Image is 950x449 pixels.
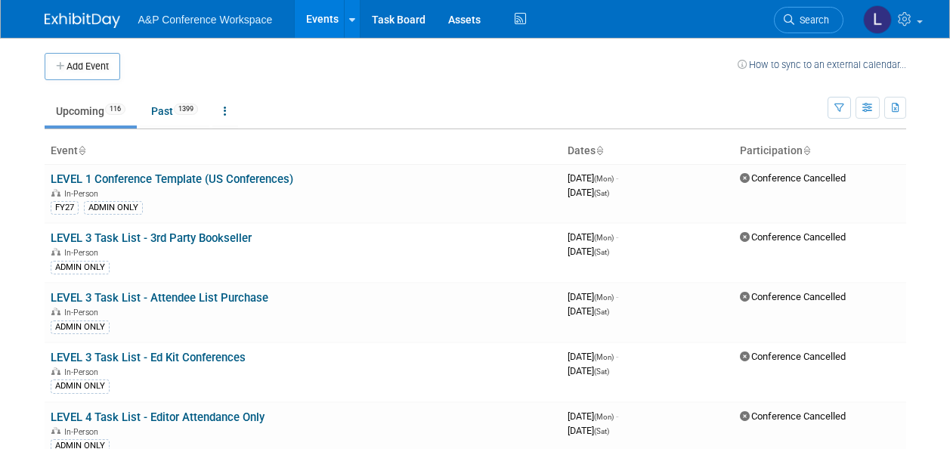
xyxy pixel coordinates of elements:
span: - [616,351,618,362]
span: [DATE] [568,231,618,243]
div: FY27 [51,201,79,215]
img: In-Person Event [51,189,60,197]
a: LEVEL 1 Conference Template (US Conferences) [51,172,293,186]
span: [DATE] [568,172,618,184]
img: ExhibitDay [45,13,120,28]
div: ADMIN ONLY [51,261,110,274]
a: How to sync to an external calendar... [738,59,906,70]
span: 1399 [174,104,198,115]
a: Sort by Start Date [596,144,603,156]
span: 116 [105,104,125,115]
a: LEVEL 3 Task List - 3rd Party Bookseller [51,231,252,245]
span: [DATE] [568,246,609,257]
th: Participation [734,138,906,164]
span: In-Person [64,189,103,199]
span: [DATE] [568,410,618,422]
span: [DATE] [568,425,609,436]
span: - [616,231,618,243]
span: In-Person [64,427,103,437]
span: Conference Cancelled [740,172,846,184]
img: In-Person Event [51,427,60,435]
span: (Sat) [594,427,609,435]
img: Louise Morgan [863,5,892,34]
span: Conference Cancelled [740,410,846,422]
span: [DATE] [568,365,609,376]
span: A&P Conference Workspace [138,14,273,26]
span: Conference Cancelled [740,351,846,362]
span: (Mon) [594,234,614,242]
div: ADMIN ONLY [51,379,110,393]
span: (Mon) [594,353,614,361]
span: - [616,291,618,302]
a: Upcoming116 [45,97,137,125]
span: (Sat) [594,367,609,376]
button: Add Event [45,53,120,80]
a: LEVEL 3 Task List - Ed Kit Conferences [51,351,246,364]
span: Search [794,14,829,26]
span: - [616,172,618,184]
span: [DATE] [568,305,609,317]
span: In-Person [64,248,103,258]
th: Dates [562,138,734,164]
span: In-Person [64,308,103,317]
div: ADMIN ONLY [84,201,143,215]
img: In-Person Event [51,367,60,375]
span: [DATE] [568,187,609,198]
a: Past1399 [140,97,209,125]
span: [DATE] [568,291,618,302]
span: Conference Cancelled [740,291,846,302]
a: LEVEL 3 Task List - Attendee List Purchase [51,291,268,305]
span: Conference Cancelled [740,231,846,243]
span: (Sat) [594,248,609,256]
div: ADMIN ONLY [51,320,110,334]
th: Event [45,138,562,164]
span: (Mon) [594,413,614,421]
img: In-Person Event [51,248,60,255]
img: In-Person Event [51,308,60,315]
span: [DATE] [568,351,618,362]
span: (Sat) [594,308,609,316]
a: Sort by Participation Type [803,144,810,156]
a: Search [774,7,843,33]
a: LEVEL 4 Task List - Editor Attendance Only [51,410,265,424]
span: (Mon) [594,175,614,183]
a: Sort by Event Name [78,144,85,156]
span: (Mon) [594,293,614,302]
span: In-Person [64,367,103,377]
span: (Sat) [594,189,609,197]
span: - [616,410,618,422]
